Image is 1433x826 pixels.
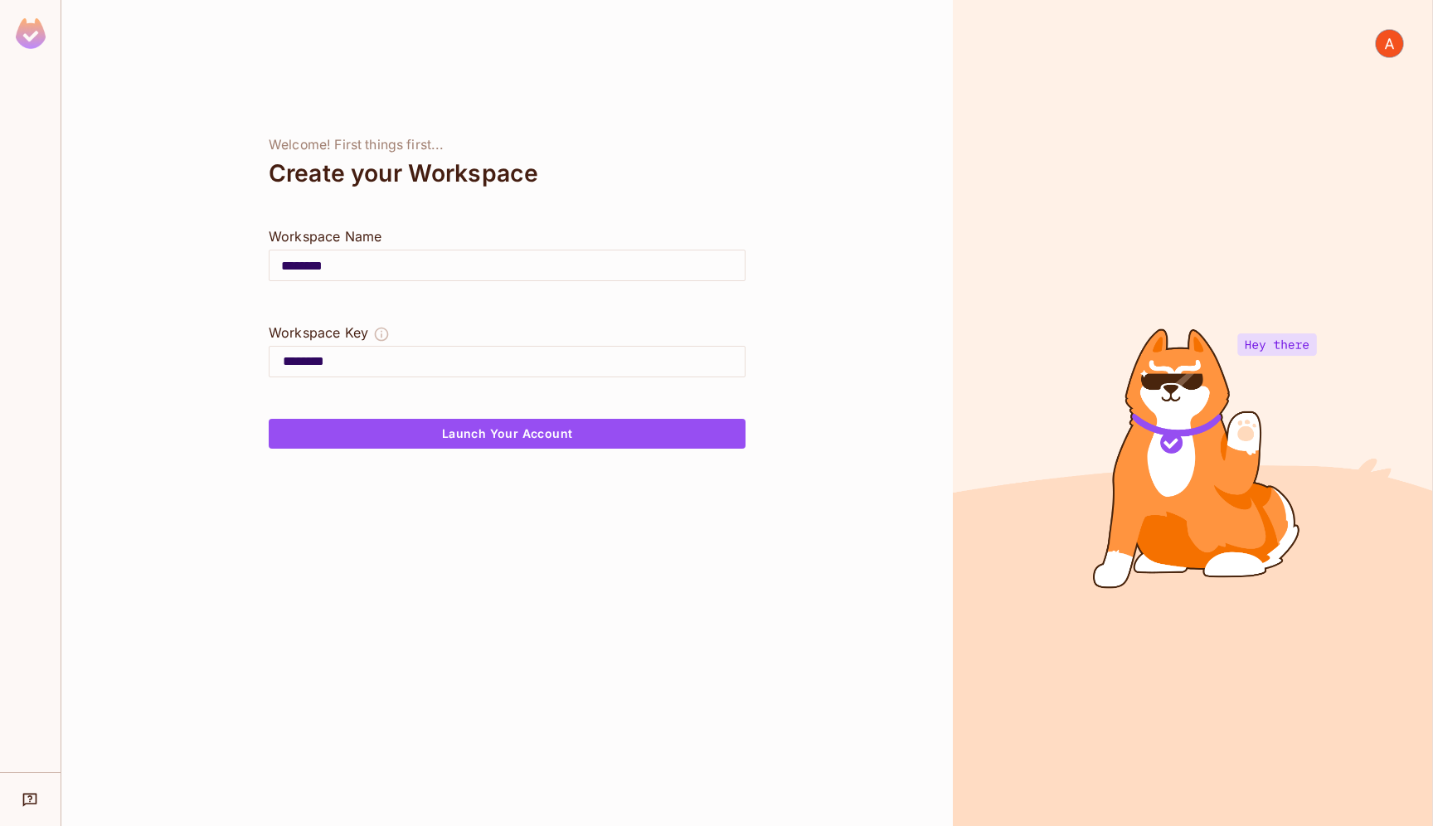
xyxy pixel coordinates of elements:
[16,18,46,49] img: SReyMgAAAABJRU5ErkJggg==
[373,323,390,346] button: The Workspace Key is unique, and serves as the identifier of your workspace.
[269,137,746,153] div: Welcome! First things first...
[12,783,49,816] div: Help & Updates
[269,419,746,449] button: Launch Your Account
[269,226,746,246] div: Workspace Name
[269,323,368,343] div: Workspace Key
[1376,30,1403,57] img: Amir Ahangarani
[269,153,746,193] div: Create your Workspace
